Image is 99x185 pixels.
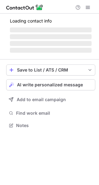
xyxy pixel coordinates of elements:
button: Notes [6,121,95,130]
p: Loading contact info [10,18,92,23]
span: ‌ [10,27,92,32]
div: Save to List / ATS / CRM [17,68,84,72]
span: Notes [16,123,93,128]
span: Add to email campaign [17,97,66,102]
img: ContactOut v5.3.10 [6,4,43,11]
span: ‌ [10,48,92,53]
span: AI write personalized message [17,82,83,87]
span: ‌ [10,41,92,46]
button: save-profile-one-click [6,64,95,76]
span: ‌ [10,34,92,39]
button: Find work email [6,109,95,117]
span: Find work email [16,110,93,116]
button: AI write personalized message [6,79,95,90]
button: Add to email campaign [6,94,95,105]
